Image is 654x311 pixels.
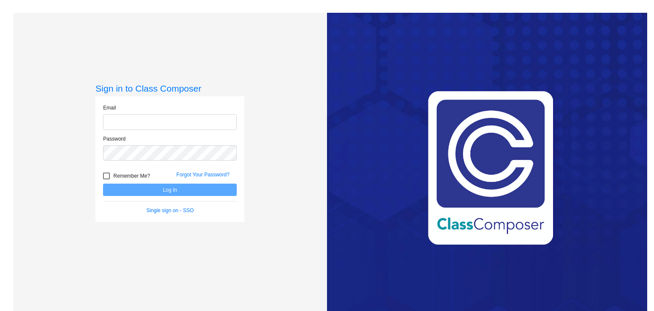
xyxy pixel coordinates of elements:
a: Single sign on - SSO [146,207,194,213]
button: Log In [103,184,237,196]
span: Remember Me? [113,171,150,181]
h3: Sign in to Class Composer [95,83,244,94]
a: Forgot Your Password? [176,172,229,178]
label: Email [103,104,116,112]
label: Password [103,135,126,143]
